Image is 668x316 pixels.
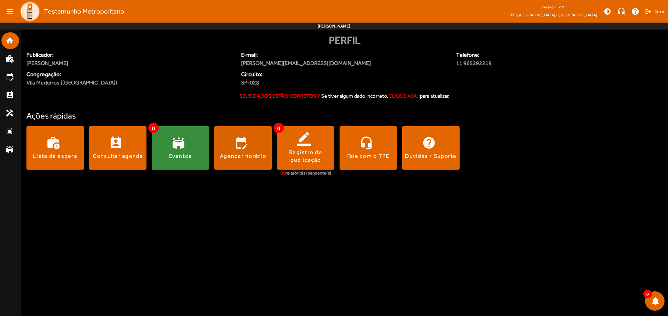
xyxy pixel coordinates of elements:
[89,126,146,170] button: Consultar agenda
[26,111,662,121] h4: Ações rápidas
[273,123,284,133] span: 0
[148,123,159,133] span: 0
[509,3,597,11] div: Versão: 2.2.2
[93,152,143,160] div: Consultar agenda
[277,148,334,164] div: Registro de publicação
[26,70,233,79] span: Congregação:
[241,59,447,67] span: [PERSON_NAME][EMAIL_ADDRESS][DOMAIN_NAME]
[643,290,652,298] span: 0
[6,145,14,153] mat-icon: stadium
[321,93,450,99] span: Se tiver algum dado incorreto, para atualizar.
[239,93,320,99] strong: Seus dados estão corretos ?
[33,152,77,160] div: Lista de espera
[241,79,340,87] span: SP-028
[405,152,456,160] div: Dúvidas / Suporte
[347,152,390,160] div: Fale com o TPE
[456,59,609,67] span: 11 965292219
[26,126,84,170] button: Lista de espera
[6,109,14,117] mat-icon: handyman
[6,91,14,99] mat-icon: perm_contact_calendar
[214,126,272,170] button: Agendar horário
[3,5,17,18] mat-icon: menu
[26,79,117,87] span: Vila Medeiros ([GEOGRAPHIC_DATA])
[26,59,233,67] span: [PERSON_NAME]
[456,51,609,59] span: Telefone:
[26,32,662,48] div: Perfil
[280,170,285,176] span: 00
[6,127,14,135] mat-icon: post_add
[169,152,192,160] div: Eventos
[19,1,40,22] img: Logo TPE
[388,93,420,99] span: clique aqui
[644,6,665,17] button: Sair
[280,170,331,177] div: relatório(s) pendente(s)
[509,11,597,18] span: TPE [GEOGRAPHIC_DATA] - [GEOGRAPHIC_DATA]
[6,73,14,81] mat-icon: edit_calendar
[277,126,334,170] button: Registro de publicação
[340,126,397,170] button: Fale com o TPE
[17,1,124,22] a: Testemunho Metropolitano
[241,70,340,79] span: Circuito:
[152,126,209,170] button: Eventos
[220,152,266,160] div: Agendar horário
[655,6,665,17] span: Sair
[241,51,447,59] span: E-mail:
[6,55,14,63] mat-icon: work_history
[26,51,233,59] span: Publicador:
[402,126,460,170] button: Dúvidas / Suporte
[44,6,124,17] span: Testemunho Metropolitano
[6,37,14,45] mat-icon: home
